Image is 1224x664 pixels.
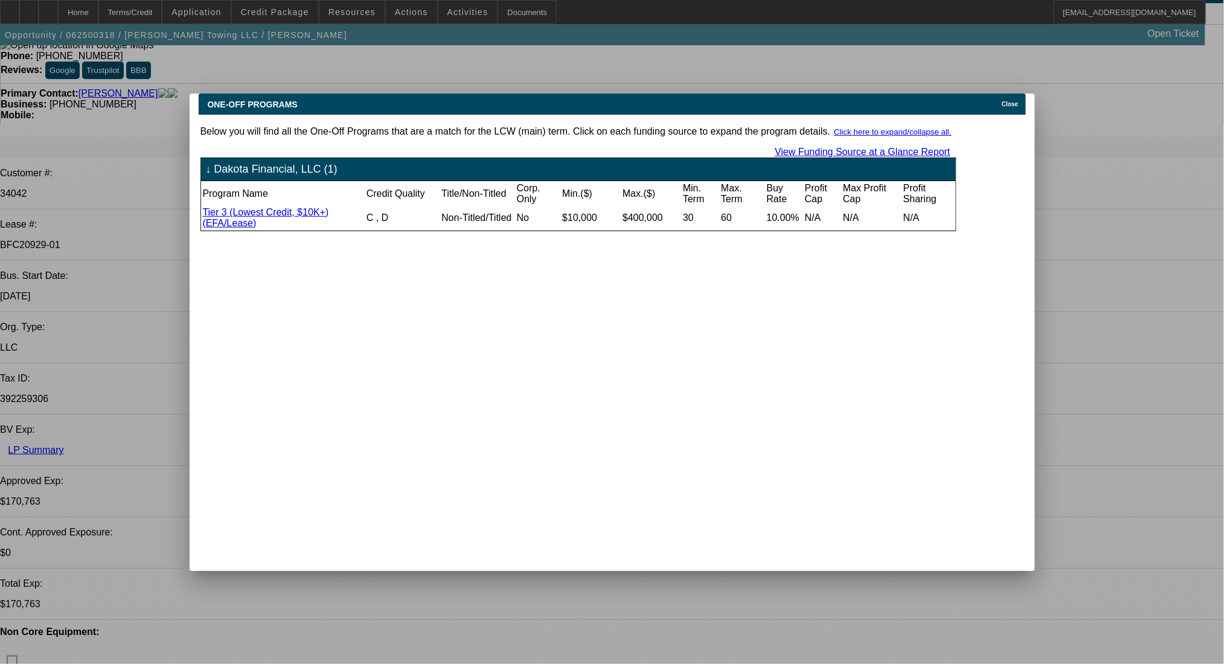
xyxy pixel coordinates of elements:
[202,182,365,205] td: Program Name
[775,147,950,157] a: View Funding Source at a Glance Report
[376,212,379,223] span: ,
[804,182,841,205] td: Profit Cap
[766,206,803,229] td: 10.00%
[382,212,389,223] span: D
[622,206,681,229] td: $400,000
[562,206,621,229] td: $10,000
[203,207,329,228] a: Tier 3 (Lowest Credit, $10K+) (EFA/Lease)
[441,182,514,205] td: Title/Non-Titled
[441,206,514,229] td: Non-Titled/Titled
[214,163,338,176] span: Dakota Financial, LLC (1)
[1002,101,1018,107] span: Close
[842,206,902,229] td: N/A
[367,212,374,223] span: C
[516,206,560,229] td: No
[720,206,764,229] td: 60
[562,182,621,205] td: Min.($)
[208,100,298,109] span: ONE-OFF PROGRAMS
[366,182,440,205] td: Credit Quality
[682,206,719,229] td: 30
[842,182,902,205] td: Max Profit Cap
[830,127,955,137] button: Click here to expand/collapse all.
[200,126,956,137] p: Below you will find all the One-Off Programs that are a match for the LCW (main) term. Click on e...
[622,182,681,205] td: Max.($)
[766,182,803,205] td: Buy Rate
[903,182,955,205] td: Profit Sharing
[682,182,719,205] td: Min. Term
[516,182,560,205] td: Corp. Only
[206,163,211,176] span: ↓
[720,182,764,205] td: Max. Term
[804,206,841,229] td: N/A
[903,206,955,229] td: N/A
